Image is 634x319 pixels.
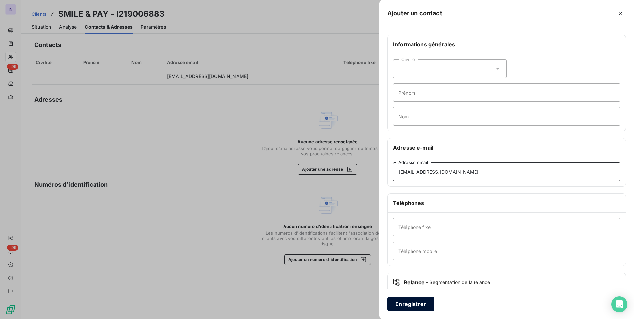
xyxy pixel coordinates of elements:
h6: Adresse e-mail [393,144,620,152]
div: Open Intercom Messenger [611,296,627,312]
span: - Segmentation de la relance [426,279,490,286]
button: Enregistrer [387,297,434,311]
input: placeholder [393,242,620,260]
input: placeholder [393,162,620,181]
input: placeholder [393,83,620,102]
h6: Téléphones [393,199,620,207]
h6: Informations générales [393,40,620,48]
div: Relance [393,278,620,286]
input: placeholder [393,107,620,126]
h5: Ajouter un contact [387,9,442,18]
input: placeholder [393,218,620,236]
